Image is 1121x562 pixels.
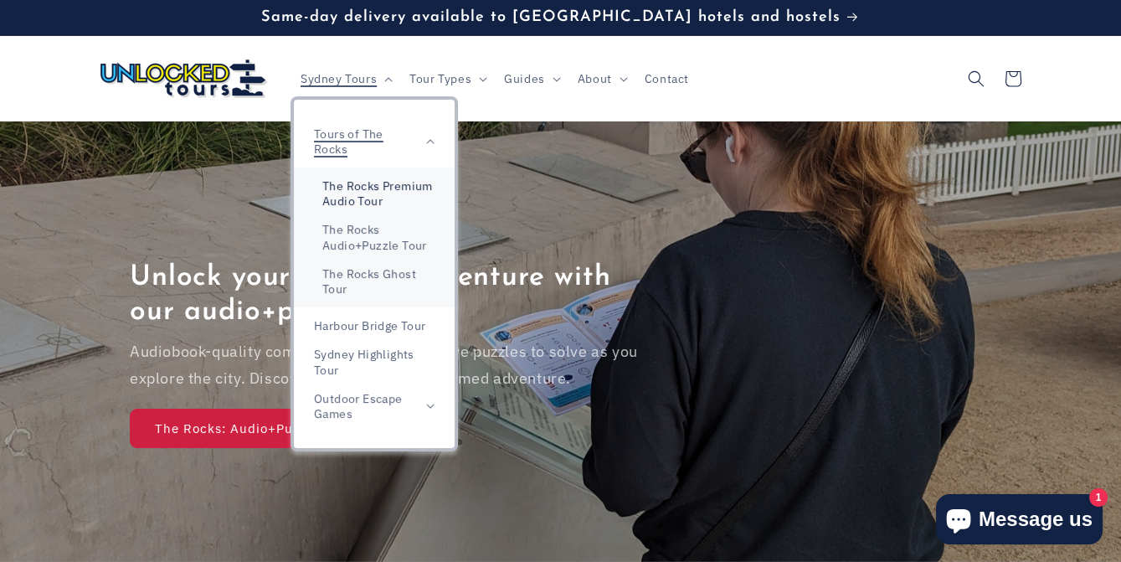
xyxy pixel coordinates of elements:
summary: Tour Types [399,61,494,96]
span: Guides [504,71,545,86]
span: Tour Types [409,71,471,86]
img: Unlocked Tours [100,59,268,98]
a: The Rocks Premium Audio Tour [294,172,455,215]
a: The Rocks Ghost Tour [294,260,455,303]
summary: Guides [494,61,568,96]
summary: Sydney Tours [291,61,399,96]
span: Tours of The Rocks [314,126,418,157]
span: Outdoor Escape Games [314,391,418,421]
a: The Rocks: Audio+Puzzle Tour [130,410,377,449]
a: Sydney Highlights Tour [294,340,455,384]
h2: Unlock your Sydney adventure with our audio+puzzle tours [130,261,640,330]
p: Audiobook-quality commentary and interactive puzzles to solve as you explore the city. Discover o... [130,338,640,393]
span: Same-day delivery available to [GEOGRAPHIC_DATA] hotels and hostels [261,9,841,25]
a: Harbour Bridge Tour [294,312,455,340]
a: The Rocks Audio+Puzzle Tour [294,215,455,259]
summary: Outdoor Escape Games [294,384,455,428]
summary: Tours of The Rocks [294,120,455,163]
inbox-online-store-chat: Shopify online store chat [931,494,1108,549]
span: Sydney Tours [301,71,377,86]
summary: About [568,61,635,96]
a: Contact [635,61,699,96]
span: About [578,71,612,86]
a: Unlocked Tours [94,53,274,104]
summary: Search [958,60,995,97]
span: Contact [645,71,689,86]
